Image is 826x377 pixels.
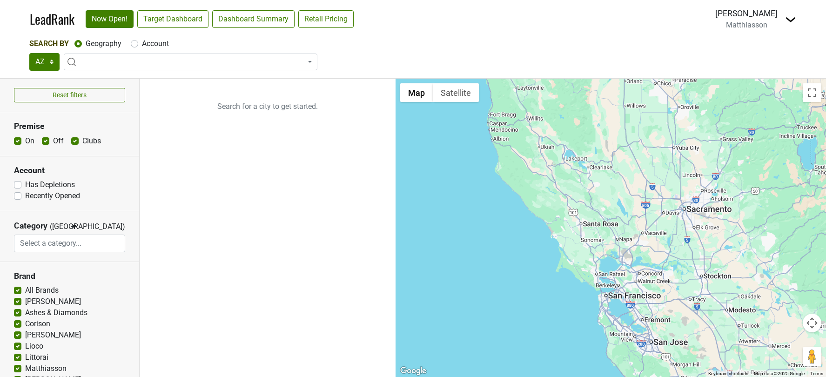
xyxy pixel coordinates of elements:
button: Show street map [400,83,433,102]
label: Off [53,135,64,147]
a: Terms (opens in new tab) [810,371,823,376]
label: Recently Opened [25,190,80,202]
h3: Premise [14,121,125,131]
h3: Brand [14,271,125,281]
a: Dashboard Summary [212,10,295,28]
div: [PERSON_NAME] [715,7,778,20]
span: Matthiasson [726,20,767,29]
label: Littorai [25,352,48,363]
a: LeadRank [30,9,74,29]
input: Select a category... [14,235,125,252]
button: Map camera controls [803,314,821,332]
label: [PERSON_NAME] [25,296,81,307]
span: ▼ [71,222,78,231]
a: Retail Pricing [298,10,354,28]
img: Dropdown Menu [785,14,796,25]
a: Target Dashboard [137,10,208,28]
a: Open this area in Google Maps (opens a new window) [398,365,429,377]
label: Ashes & Diamonds [25,307,87,318]
button: Show satellite imagery [433,83,479,102]
label: Matthiasson [25,363,67,374]
label: Clubs [82,135,101,147]
h3: Account [14,166,125,175]
span: Search By [29,39,69,48]
label: Lioco [25,341,43,352]
h3: Category [14,221,47,231]
label: All Brands [25,285,59,296]
label: On [25,135,34,147]
button: Keyboard shortcuts [708,370,748,377]
button: Drag Pegman onto the map to open Street View [803,347,821,366]
label: Has Depletions [25,179,75,190]
label: Corison [25,318,50,330]
label: [PERSON_NAME] [25,330,81,341]
a: Now Open! [86,10,134,28]
button: Toggle fullscreen view [803,83,821,102]
button: Reset filters [14,88,125,102]
span: ([GEOGRAPHIC_DATA]) [50,221,68,235]
label: Account [142,38,169,49]
img: Google [398,365,429,377]
label: Geography [86,38,121,49]
p: Search for a city to get started. [140,79,396,135]
span: Map data ©2025 Google [754,371,805,376]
